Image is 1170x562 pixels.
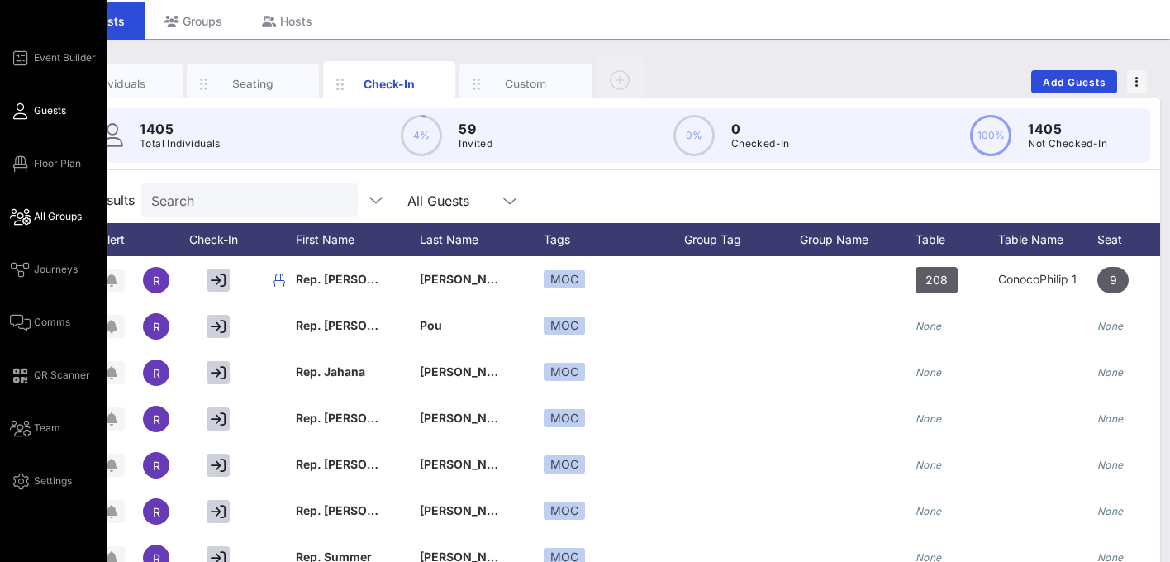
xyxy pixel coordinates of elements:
[916,223,998,256] div: Table
[420,318,442,332] span: Pou
[397,183,530,217] div: All Guests
[10,154,81,174] a: Floor Plan
[10,418,60,438] a: Team
[91,223,132,256] div: Alert
[296,411,421,425] span: Rep. [PERSON_NAME]
[10,365,90,385] a: QR Scanner
[407,193,469,208] div: All Guests
[1097,366,1124,379] i: None
[34,50,96,65] span: Event Builder
[145,2,242,40] div: Groups
[34,315,70,330] span: Comms
[420,223,544,256] div: Last Name
[1097,459,1124,471] i: None
[544,502,585,520] div: MOC
[916,412,942,425] i: None
[34,474,72,488] span: Settings
[544,455,585,474] div: MOC
[140,136,221,152] p: Total Individuals
[459,119,492,139] p: 59
[916,366,942,379] i: None
[10,48,96,68] a: Event Builder
[1028,136,1107,152] p: Not Checked-In
[80,76,154,92] div: Individuals
[10,260,78,279] a: Journeys
[420,272,517,286] span: [PERSON_NAME]
[420,411,517,425] span: [PERSON_NAME]
[10,312,70,332] a: Comms
[242,2,332,40] div: Hosts
[916,459,942,471] i: None
[216,76,290,92] div: Seating
[731,136,790,152] p: Checked-In
[153,320,160,334] span: R
[916,320,942,332] i: None
[489,76,563,92] div: Custom
[153,459,160,473] span: R
[34,156,81,171] span: Floor Plan
[1110,267,1117,293] span: 9
[10,471,72,491] a: Settings
[800,223,916,256] div: Group Name
[10,101,66,121] a: Guests
[296,503,421,517] span: Rep. [PERSON_NAME]
[1031,70,1117,93] button: Add Guests
[544,223,684,256] div: Tags
[459,136,492,152] p: Invited
[731,119,790,139] p: 0
[140,119,221,139] p: 1405
[296,318,421,332] span: Rep. [PERSON_NAME]
[153,412,160,426] span: R
[420,457,617,471] span: [PERSON_NAME] [PERSON_NAME]
[1097,320,1124,332] i: None
[296,272,421,286] span: Rep. [PERSON_NAME]
[1028,119,1107,139] p: 1405
[420,503,517,517] span: [PERSON_NAME]
[353,75,426,93] div: Check-In
[296,364,365,379] span: Rep. Jahana
[34,103,66,118] span: Guests
[544,409,585,427] div: MOC
[544,317,585,335] div: MOC
[1097,412,1124,425] i: None
[34,209,82,224] span: All Groups
[153,505,160,519] span: R
[34,262,78,277] span: Journeys
[998,223,1097,256] div: Table Name
[180,223,263,256] div: Check-In
[296,223,420,256] div: First Name
[34,421,60,436] span: Team
[925,267,948,293] span: 208
[34,368,90,383] span: QR Scanner
[296,457,421,471] span: Rep. [PERSON_NAME]
[684,223,800,256] div: Group Tag
[916,505,942,517] i: None
[153,274,160,288] span: R
[998,256,1097,302] div: ConocoPhilip 1
[10,207,82,226] a: All Groups
[1042,76,1107,88] span: Add Guests
[544,270,585,288] div: MOC
[420,364,517,379] span: [PERSON_NAME]
[544,363,585,381] div: MOC
[153,366,160,380] span: R
[1097,505,1124,517] i: None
